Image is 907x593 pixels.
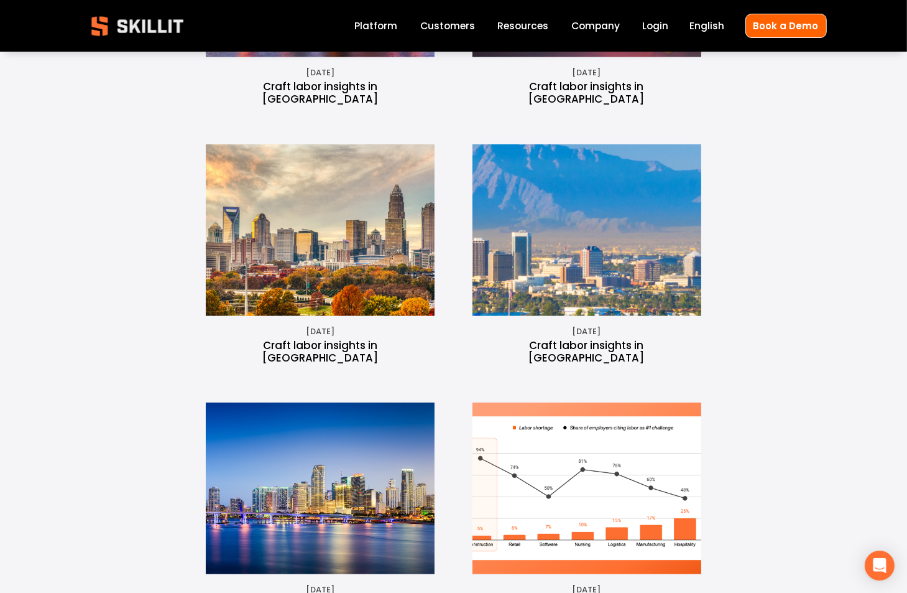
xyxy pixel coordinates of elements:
img: Craft labor insights in Phoenix [290,144,883,316]
time: [DATE] [306,67,334,78]
a: The real problem behind the craft labor shortage [472,403,701,574]
a: Login [642,17,668,34]
a: Platform [355,17,398,34]
a: Craft labor insights in [GEOGRAPHIC_DATA] [262,79,378,106]
a: Craft labor insights in Miami [206,403,435,574]
time: [DATE] [306,326,334,337]
img: Craft labor insights in Miami [192,403,449,574]
img: The real problem behind the craft labor shortage [432,403,740,574]
div: language picker [689,17,724,34]
a: Craft labor insights in Phoenix [472,144,701,316]
a: Craft labor insights in [GEOGRAPHIC_DATA] [529,338,645,365]
img: Skillit [81,7,194,45]
a: Book a Demo [745,14,827,38]
span: English [689,19,724,33]
span: Resources [497,19,548,33]
a: Craft labor insights in Charlotte [206,144,435,316]
time: [DATE] [573,67,601,78]
a: Customers [420,17,475,34]
img: Craft labor insights in Charlotte [168,144,473,316]
a: Craft labor insights in [GEOGRAPHIC_DATA] [262,338,378,365]
a: folder dropdown [497,17,548,34]
time: [DATE] [573,326,601,337]
div: Open Intercom Messenger [865,551,895,581]
a: Company [571,17,620,34]
a: Craft labor insights in [GEOGRAPHIC_DATA] [529,79,645,106]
